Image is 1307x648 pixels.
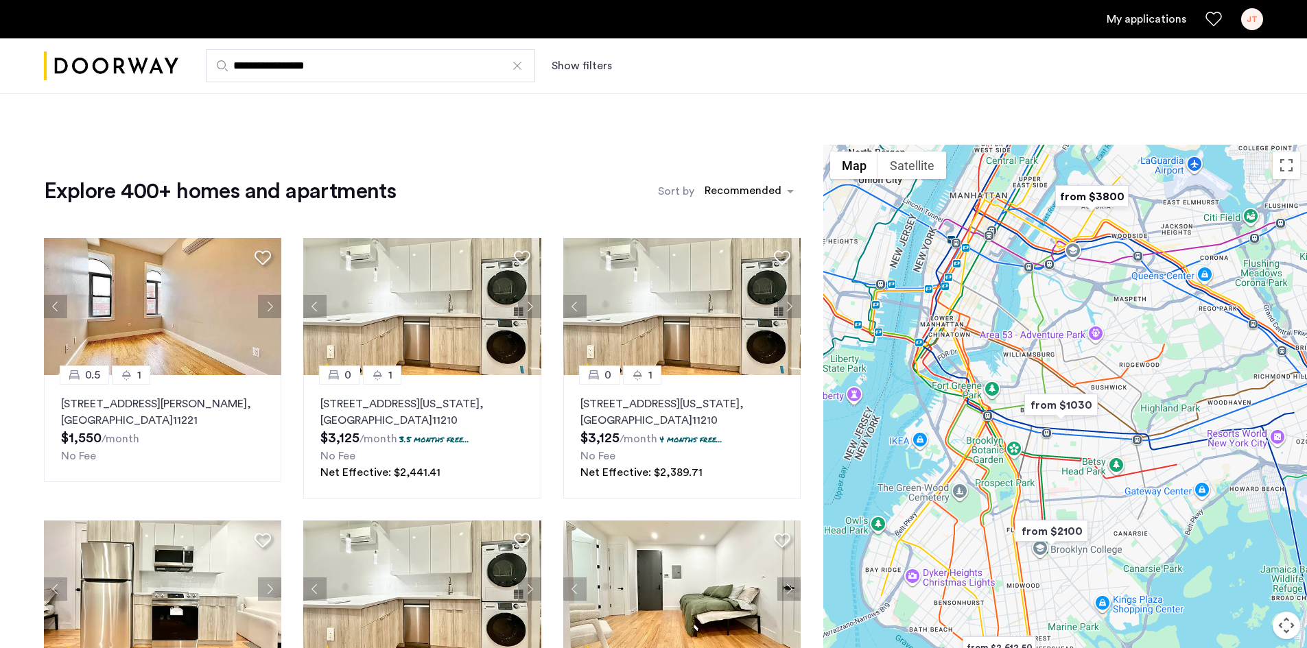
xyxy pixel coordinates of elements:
span: No Fee [320,451,355,461]
button: Show street map [830,152,878,179]
p: 3.5 months free... [399,433,469,445]
img: 0560f859-1e4f-4f09-9498-44dfcbb59550_638898356379610271.png [563,238,801,375]
div: from $3800 [1050,181,1134,212]
span: $3,125 [320,431,360,445]
button: Previous apartment [44,295,67,318]
span: 0 [344,367,351,383]
a: My application [1107,11,1186,27]
iframe: chat widget [1222,593,1266,634]
img: logo [44,40,178,92]
button: Next apartment [258,295,281,318]
sub: /month [620,433,657,444]
sub: /month [360,433,397,444]
button: Show satellite imagery [878,152,946,179]
button: Next apartment [258,577,281,601]
span: Net Effective: $2,441.41 [320,467,440,478]
button: Toggle fullscreen view [1273,152,1300,179]
span: No Fee [61,451,96,461]
button: Previous apartment [563,577,587,601]
button: Previous apartment [44,577,67,601]
a: 01[STREET_ADDRESS][US_STATE], [GEOGRAPHIC_DATA]112103.5 months free...No FeeNet Effective: $2,441.41 [303,375,541,499]
img: 2016_638508057423839647.jpeg [44,238,282,375]
div: JT [1241,8,1263,30]
button: Previous apartment [303,577,327,601]
ng-select: sort-apartment [698,179,801,204]
span: 1 [137,367,141,383]
span: No Fee [580,451,615,461]
button: Previous apartment [563,295,587,318]
p: [STREET_ADDRESS][US_STATE] 11210 [580,396,784,429]
a: 0.51[STREET_ADDRESS][PERSON_NAME], [GEOGRAPHIC_DATA]11221No Fee [44,375,281,482]
span: $3,125 [580,431,620,445]
a: Cazamio logo [44,40,178,92]
a: 01[STREET_ADDRESS][US_STATE], [GEOGRAPHIC_DATA]112104 months free...No FeeNet Effective: $2,389.71 [563,375,801,499]
input: Apartment Search [206,49,535,82]
span: 0 [604,367,611,383]
button: Next apartment [518,577,541,601]
span: $1,550 [61,431,102,445]
p: [STREET_ADDRESS][PERSON_NAME] 11221 [61,396,264,429]
span: 1 [648,367,652,383]
div: Recommended [703,182,781,202]
p: [STREET_ADDRESS][US_STATE] 11210 [320,396,523,429]
button: Next apartment [777,295,801,318]
span: 0.5 [85,367,100,383]
img: 0560f859-1e4f-4f09-9498-44dfcbb59550_638898356707822599.png [303,238,541,375]
a: Favorites [1205,11,1222,27]
h1: Explore 400+ homes and apartments [44,178,396,205]
button: Map camera controls [1273,612,1300,639]
button: Next apartment [777,577,801,601]
div: from $2100 [1009,516,1094,547]
label: Sort by [658,183,694,200]
button: Previous apartment [303,295,327,318]
span: Net Effective: $2,389.71 [580,467,703,478]
sub: /month [102,433,139,444]
button: Show or hide filters [552,58,612,74]
p: 4 months free... [659,433,722,445]
div: from $1030 [1019,389,1103,420]
button: Next apartment [518,295,541,318]
span: 1 [388,367,392,383]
